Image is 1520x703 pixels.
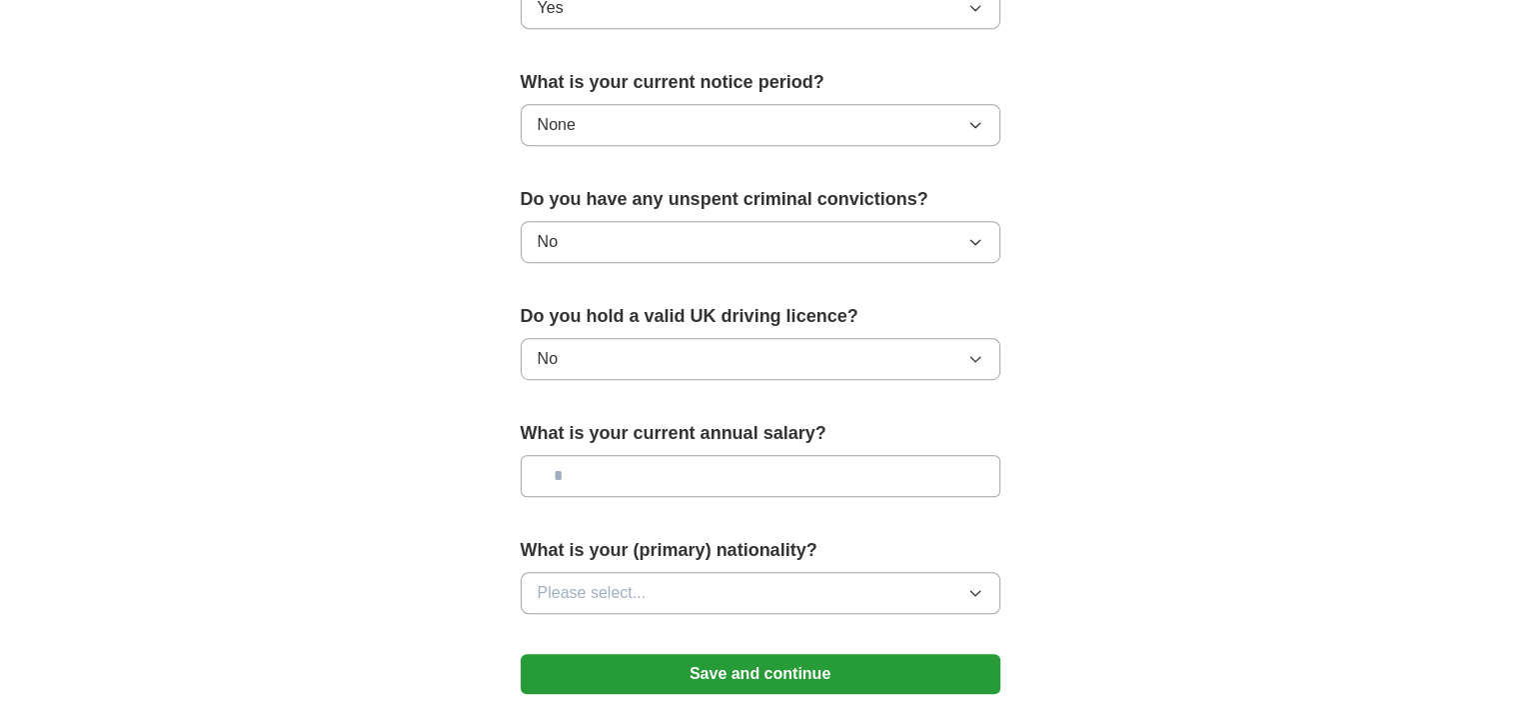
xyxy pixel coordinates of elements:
[521,654,1000,694] button: Save and continue
[521,303,1000,330] label: Do you hold a valid UK driving licence?
[521,221,1000,263] button: No
[538,581,647,605] span: Please select...
[521,537,1000,564] label: What is your (primary) nationality?
[521,572,1000,614] button: Please select...
[538,113,576,137] span: None
[521,69,1000,96] label: What is your current notice period?
[521,104,1000,146] button: None
[521,420,1000,447] label: What is your current annual salary?
[538,347,558,371] span: No
[521,186,1000,213] label: Do you have any unspent criminal convictions?
[521,338,1000,380] button: No
[538,230,558,254] span: No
